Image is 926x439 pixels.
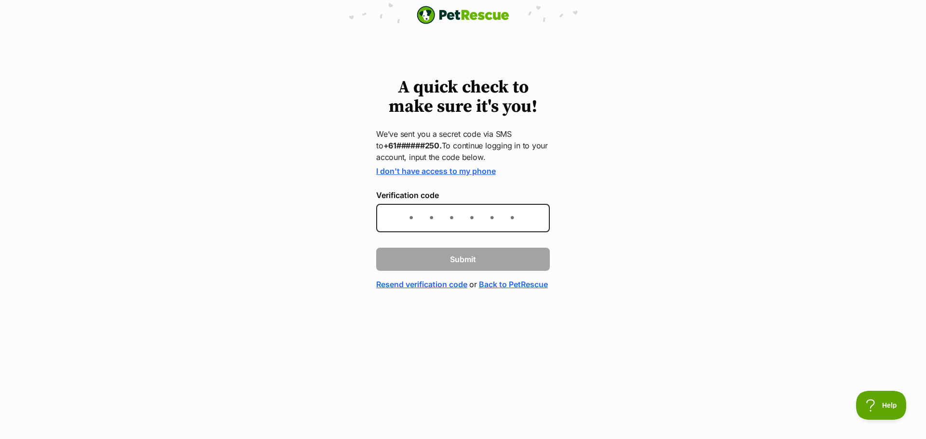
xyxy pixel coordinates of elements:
iframe: Help Scout Beacon - Open [856,391,907,420]
h1: A quick check to make sure it's you! [376,78,550,117]
strong: +61######250. [383,141,442,150]
span: or [469,279,477,290]
a: Back to PetRescue [479,279,548,290]
span: Submit [450,253,476,265]
p: We’ve sent you a secret code via SMS to To continue logging in to your account, input the code be... [376,128,550,163]
a: PetRescue [417,6,509,24]
a: I don't have access to my phone [376,166,496,176]
a: Resend verification code [376,279,467,290]
input: Enter the 6-digit verification code sent to your device [376,204,550,232]
button: Submit [376,248,550,271]
img: logo-e224e6f780fb5917bec1dbf3a21bbac754714ae5b6737aabdf751b685950b380.svg [417,6,509,24]
label: Verification code [376,191,550,200]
